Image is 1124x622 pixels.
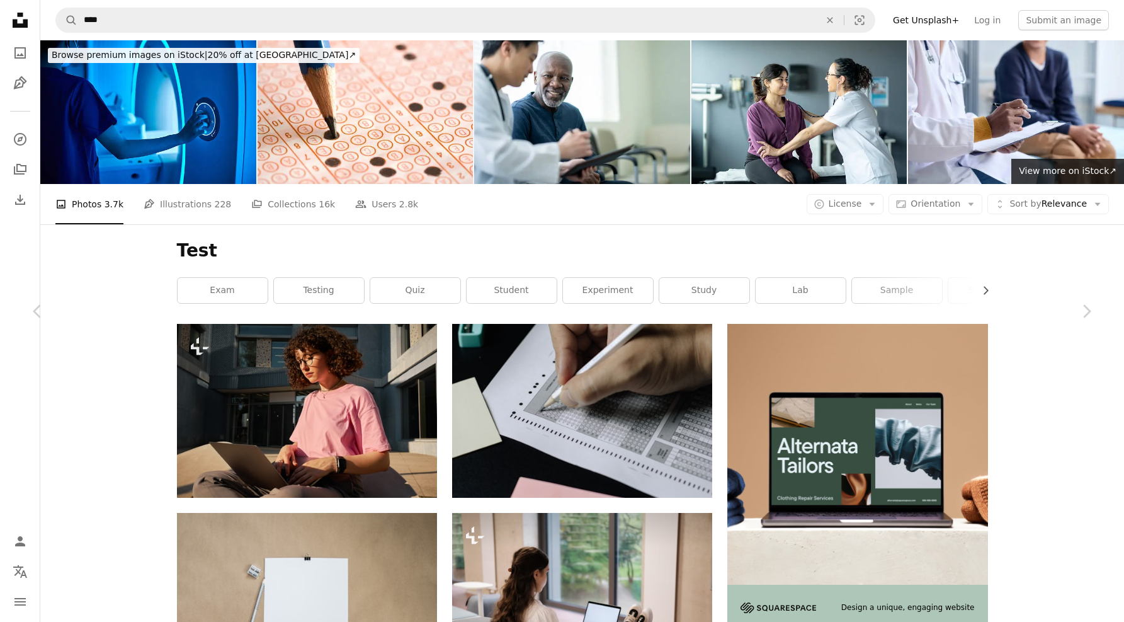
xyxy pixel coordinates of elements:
button: Language [8,559,33,584]
img: a woman sitting on the ground using a laptop computer [177,324,437,497]
img: Doctor Holding Clipboard Consulting Child [908,40,1124,184]
a: lab [756,278,846,303]
button: scroll list to the right [974,278,988,303]
span: Design a unique, engaging website [841,602,975,613]
span: 2.8k [399,197,418,211]
a: student [467,278,557,303]
a: sample [852,278,942,303]
a: Next [1048,251,1124,372]
button: Clear [816,8,844,32]
a: Log in [967,10,1008,30]
button: Search Unsplash [56,8,77,32]
a: testing [274,278,364,303]
span: 228 [215,197,232,211]
a: study [659,278,749,303]
img: Doctor Conducting Checkup with Smiling Patient in Medical Office [691,40,907,184]
img: Student filling out answers to a test [258,40,474,184]
button: Sort byRelevance [987,194,1109,214]
span: Sort by [1009,199,1041,209]
img: Senior Medical Exam [474,40,690,184]
button: Orientation [888,194,982,214]
a: white printer paper [177,594,437,605]
span: License [829,199,862,209]
button: License [807,194,884,214]
span: Relevance [1009,198,1087,210]
a: school test [948,278,1038,303]
a: Collections 16k [251,184,335,224]
a: a woman sitting on a couch using a laptop computer [452,594,712,605]
a: exam [178,278,268,303]
a: Photos [8,40,33,66]
img: file-1707885205802-88dd96a21c72image [727,324,987,584]
a: quiz [370,278,460,303]
a: Get Unsplash+ [885,10,967,30]
a: person writing on white paper [452,405,712,417]
button: Visual search [844,8,875,32]
a: Log in / Sign up [8,529,33,554]
a: Collections [8,157,33,182]
a: Users 2.8k [355,184,418,224]
button: Submit an image [1018,10,1109,30]
a: a woman sitting on the ground using a laptop computer [177,405,437,417]
img: file-1705255347840-230a6ab5bca9image [741,602,816,613]
a: Illustrations 228 [144,184,231,224]
span: Browse premium images on iStock | [52,50,207,60]
span: View more on iStock ↗ [1019,166,1116,176]
button: Menu [8,589,33,614]
a: Explore [8,127,33,152]
span: 16k [319,197,335,211]
img: Female Nurse Operating MRI Scan Machine at MRI-scanner Room [40,40,256,184]
a: Download History [8,187,33,212]
span: Orientation [911,199,960,209]
a: View more on iStock↗ [1011,159,1124,184]
a: experiment [563,278,653,303]
a: Browse premium images on iStock|20% off at [GEOGRAPHIC_DATA]↗ [40,40,367,71]
form: Find visuals sitewide [55,8,875,33]
span: 20% off at [GEOGRAPHIC_DATA] ↗ [52,50,356,60]
a: Illustrations [8,71,33,96]
h1: Test [177,239,988,262]
img: person writing on white paper [452,324,712,497]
